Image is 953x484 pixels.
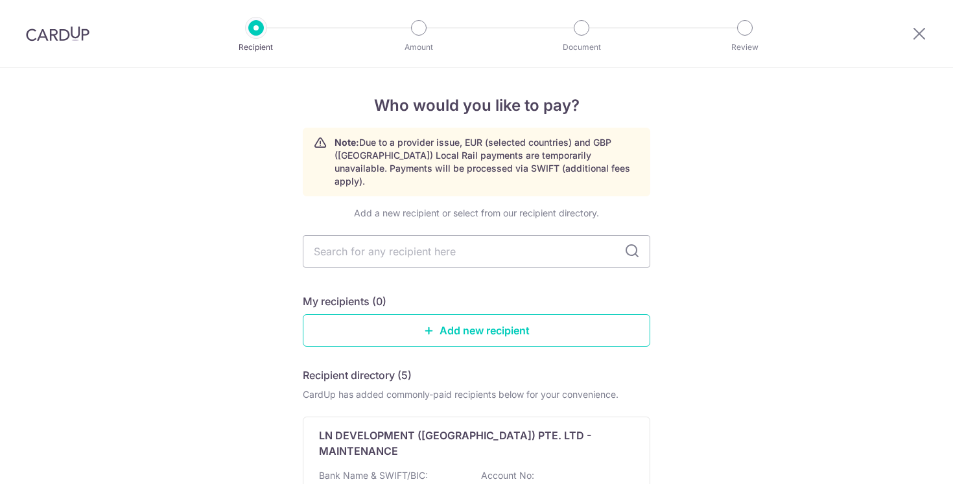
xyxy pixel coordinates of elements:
[303,207,650,220] div: Add a new recipient or select from our recipient directory.
[697,41,793,54] p: Review
[319,469,428,482] p: Bank Name & SWIFT/BIC:
[869,445,940,478] iframe: Opens a widget where you can find more information
[481,469,534,482] p: Account No:
[208,41,304,54] p: Recipient
[303,314,650,347] a: Add new recipient
[371,41,467,54] p: Amount
[534,41,629,54] p: Document
[335,136,639,188] p: Due to a provider issue, EUR (selected countries) and GBP ([GEOGRAPHIC_DATA]) Local Rail payments...
[303,388,650,401] div: CardUp has added commonly-paid recipients below for your convenience.
[26,26,89,41] img: CardUp
[335,137,359,148] strong: Note:
[319,428,618,459] p: LN DEVELOPMENT ([GEOGRAPHIC_DATA]) PTE. LTD - MAINTENANCE
[303,235,650,268] input: Search for any recipient here
[303,367,412,383] h5: Recipient directory (5)
[303,94,650,117] h4: Who would you like to pay?
[303,294,386,309] h5: My recipients (0)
